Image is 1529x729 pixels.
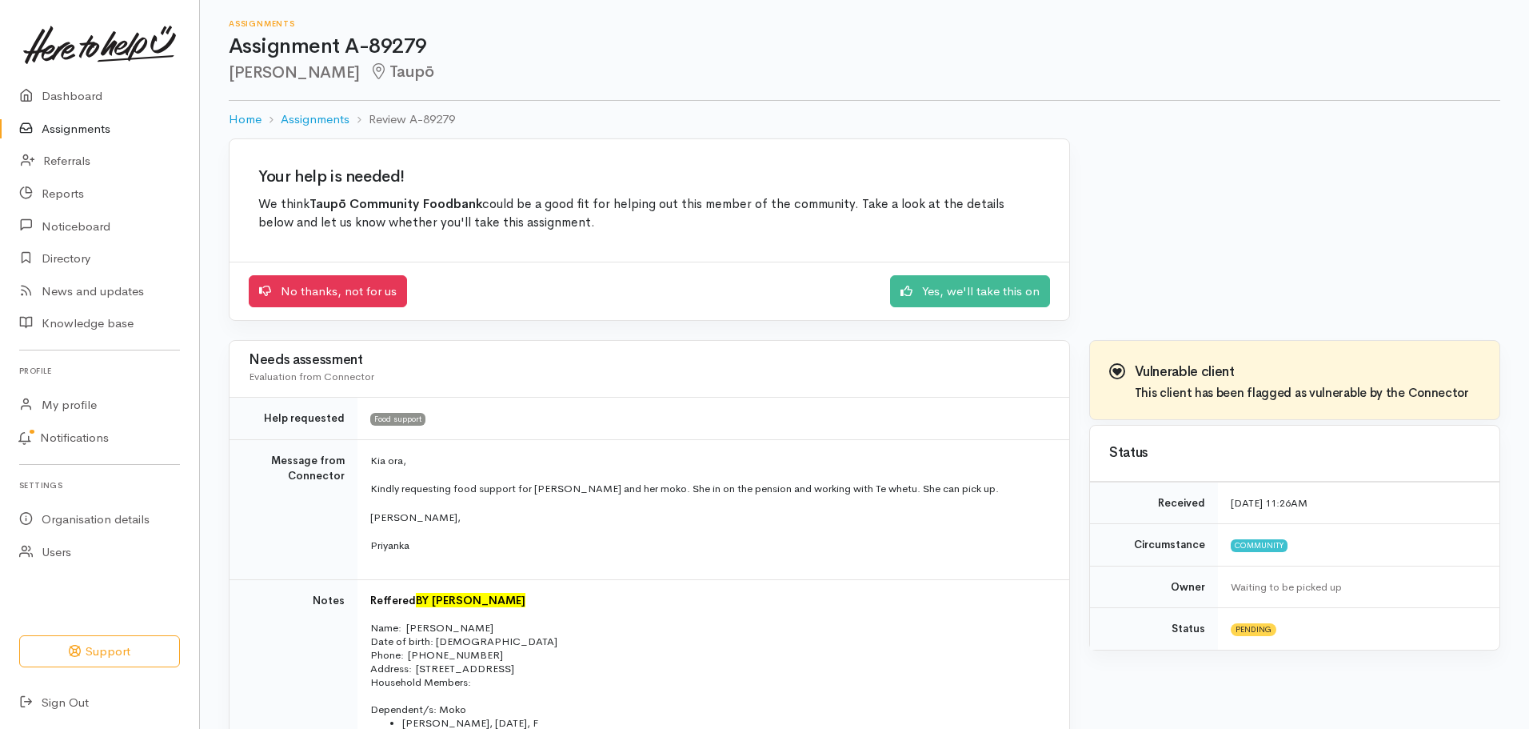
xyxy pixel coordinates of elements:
a: Yes, we'll take this on [890,275,1050,308]
button: Support [19,635,180,668]
p: Household Members: [370,675,1050,689]
span: Food support [370,413,425,426]
td: Status [1090,608,1218,650]
h6: Settings [19,475,180,496]
a: No thanks, not for us [249,275,407,308]
font: BY [PERSON_NAME] [416,593,525,607]
span: Pending [1231,623,1276,636]
time: [DATE] 11:26AM [1231,496,1307,510]
a: Home [229,110,261,129]
td: Message from Connector [230,439,357,579]
p: Kia ora, [370,453,1050,469]
li: Review A-89279 [349,110,455,129]
h3: Status [1109,446,1480,461]
h3: Needs assessment [249,353,1050,368]
h4: This client has been flagged as vulnerable by the Connector [1135,387,1469,400]
h6: Assignments [229,19,1500,28]
td: Received [1090,482,1218,524]
h6: Profile [19,360,180,382]
p: [PERSON_NAME], [370,510,1050,526]
p: Kindly requesting food support for [PERSON_NAME] and her moko. She in on the pension and working ... [370,481,1050,497]
nav: breadcrumb [229,101,1500,138]
p: Address: [STREET_ADDRESS] [370,662,1050,675]
p: Name: [PERSON_NAME] Date of birth: [DEMOGRAPHIC_DATA] Phone: [PHONE_NUMBER] [370,621,1050,662]
b: Taupō Community Foodbank [309,196,482,212]
h2: [PERSON_NAME] [229,63,1500,82]
span: Evaluation from Connector [249,370,374,383]
p: Dependent/s: Moko [370,703,1050,716]
div: Waiting to be picked up [1231,579,1480,595]
span: Reffered [370,594,416,607]
p: Priyanka [370,538,1050,554]
span: Taupō [369,62,434,82]
h1: Assignment A-89279 [229,35,1500,58]
h2: Your help is needed! [258,168,1040,186]
td: Help requested [230,398,357,440]
span: Community [1231,539,1287,552]
td: Circumstance [1090,524,1218,567]
p: We think could be a good fit for helping out this member of the community. Take a look at the det... [258,195,1040,233]
td: Owner [1090,566,1218,608]
h3: Vulnerable client [1135,365,1469,380]
a: Assignments [281,110,349,129]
